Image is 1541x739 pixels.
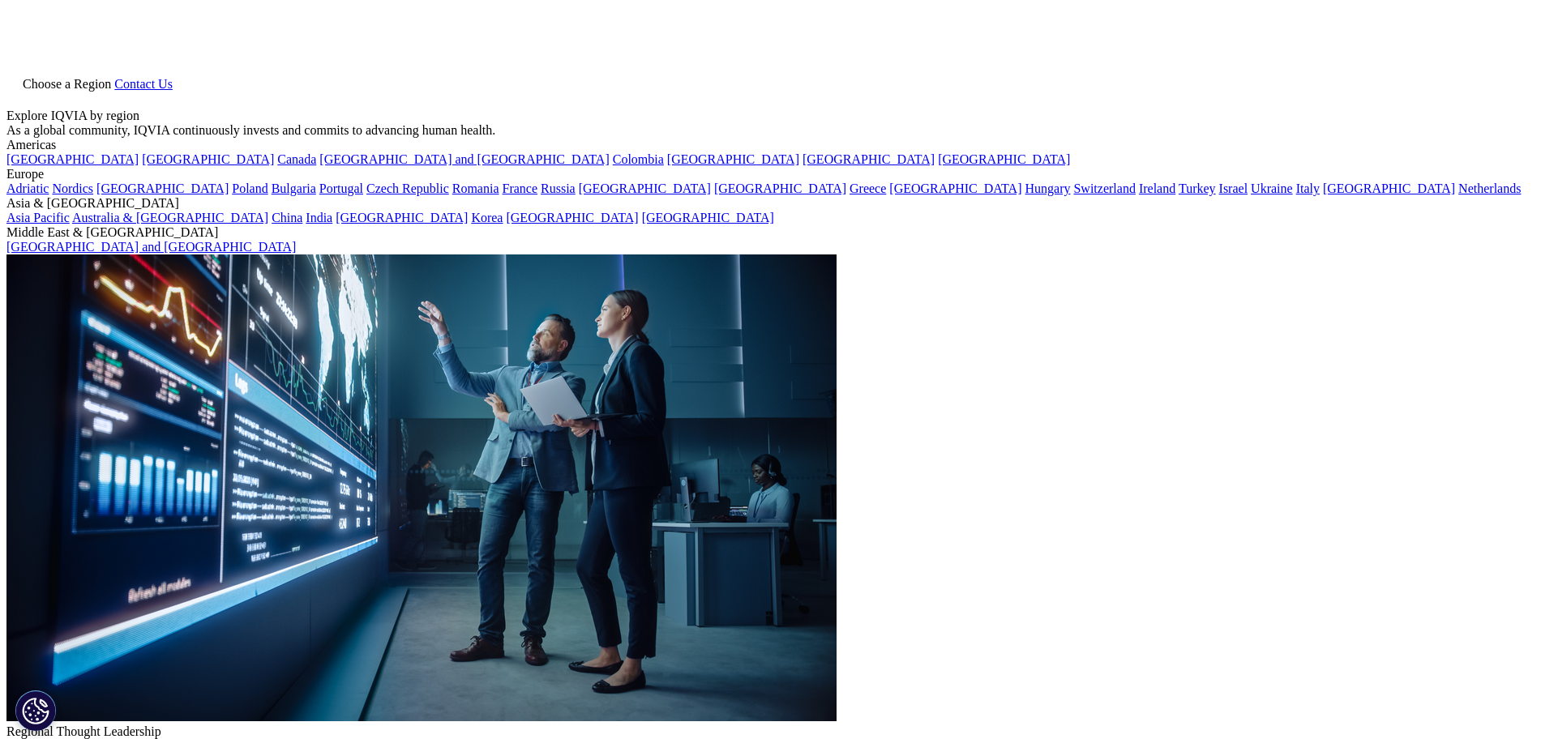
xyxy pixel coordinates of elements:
[1296,182,1320,195] a: Italy
[1073,182,1135,195] a: Switzerland
[306,211,332,224] a: India
[1139,182,1175,195] a: Ireland
[114,77,173,91] a: Contact Us
[23,77,111,91] span: Choose a Region
[850,182,886,195] a: Greece
[642,211,774,224] a: [GEOGRAPHIC_DATA]
[336,211,468,224] a: [GEOGRAPHIC_DATA]
[15,690,56,731] button: Cookies Settings
[6,182,49,195] a: Adriatic
[6,152,139,166] a: [GEOGRAPHIC_DATA]
[471,211,503,224] a: Korea
[142,152,274,166] a: [GEOGRAPHIC_DATA]
[319,152,609,166] a: [GEOGRAPHIC_DATA] and [GEOGRAPHIC_DATA]
[579,182,711,195] a: [GEOGRAPHIC_DATA]
[1251,182,1293,195] a: Ukraine
[6,724,1535,739] div: Regional Thought Leadership
[803,152,935,166] a: [GEOGRAPHIC_DATA]
[503,182,538,195] a: France
[6,240,296,254] a: [GEOGRAPHIC_DATA] and [GEOGRAPHIC_DATA]
[52,182,93,195] a: Nordics
[96,182,229,195] a: [GEOGRAPHIC_DATA]
[232,182,268,195] a: Poland
[1458,182,1521,195] a: Netherlands
[6,211,70,224] a: Asia Pacific
[613,152,664,166] a: Colombia
[6,138,1535,152] div: Americas
[938,152,1070,166] a: [GEOGRAPHIC_DATA]
[272,182,316,195] a: Bulgaria
[1025,182,1070,195] a: Hungary
[272,211,302,224] a: China
[6,254,837,721] img: 2093_analyzing-data-using-big-screen-display-and-laptop.png
[319,182,363,195] a: Portugal
[6,123,1535,138] div: As a global community, IQVIA continuously invests and commits to advancing human health.
[541,182,576,195] a: Russia
[277,152,316,166] a: Canada
[889,182,1021,195] a: [GEOGRAPHIC_DATA]
[6,225,1535,240] div: Middle East & [GEOGRAPHIC_DATA]
[1219,182,1248,195] a: Israel
[366,182,449,195] a: Czech Republic
[714,182,846,195] a: [GEOGRAPHIC_DATA]
[452,182,499,195] a: Romania
[6,196,1535,211] div: Asia & [GEOGRAPHIC_DATA]
[506,211,638,224] a: [GEOGRAPHIC_DATA]
[72,211,268,224] a: Australia & [GEOGRAPHIC_DATA]
[1323,182,1455,195] a: [GEOGRAPHIC_DATA]
[6,109,1535,123] div: Explore IQVIA by region
[6,167,1535,182] div: Europe
[667,152,799,166] a: [GEOGRAPHIC_DATA]
[1179,182,1216,195] a: Turkey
